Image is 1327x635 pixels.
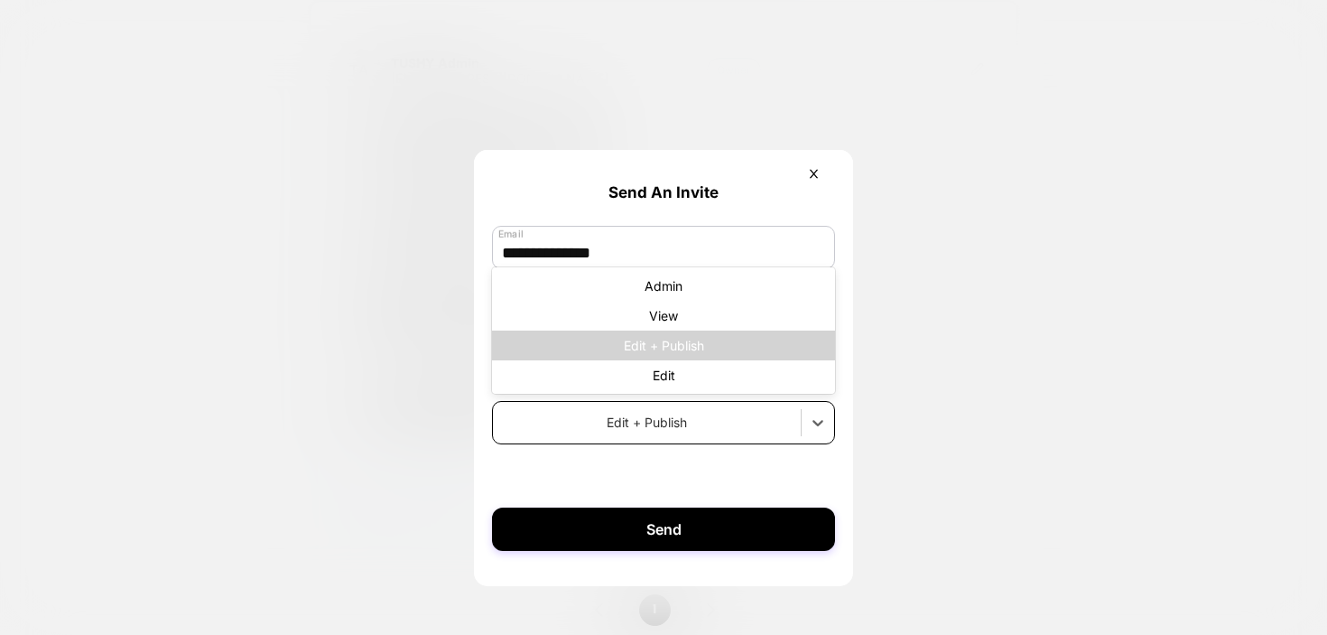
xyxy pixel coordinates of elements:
[492,360,835,390] div: Edit
[492,508,835,551] button: Send
[492,183,835,201] p: Send An Invite
[492,331,835,360] div: Edit + Publish
[492,301,835,331] div: View
[492,271,835,301] div: Admin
